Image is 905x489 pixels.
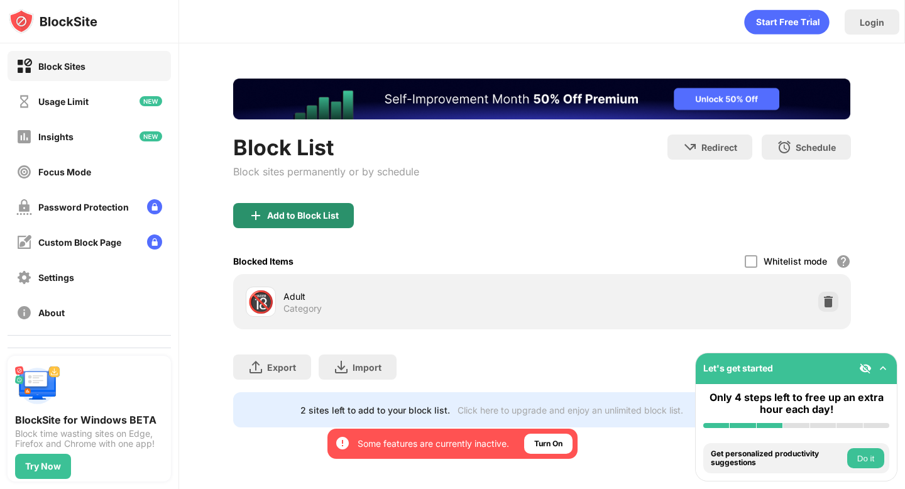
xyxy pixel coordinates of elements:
[703,363,773,373] div: Let's get started
[233,135,419,160] div: Block List
[267,362,296,373] div: Export
[233,165,419,178] div: Block sites permanently or by schedule
[147,234,162,250] img: lock-menu.svg
[9,9,97,34] img: logo-blocksite.svg
[233,79,850,119] iframe: Banner
[796,142,836,153] div: Schedule
[147,199,162,214] img: lock-menu.svg
[15,429,163,449] div: Block time wasting sites on Edge, Firefox and Chrome with one app!
[16,164,32,180] img: focus-off.svg
[38,167,91,177] div: Focus Mode
[703,392,889,415] div: Only 4 steps left to free up an extra hour each day!
[358,437,509,450] div: Some features are currently inactive.
[15,363,60,409] img: push-desktop.svg
[283,303,322,314] div: Category
[233,256,293,266] div: Blocked Items
[16,199,32,215] img: password-protection-off.svg
[711,449,844,468] div: Get personalized productivity suggestions
[38,307,65,318] div: About
[847,448,884,468] button: Do it
[300,405,450,415] div: 2 sites left to add to your block list.
[877,362,889,375] img: omni-setup-toggle.svg
[38,61,85,72] div: Block Sites
[860,17,884,28] div: Login
[38,202,129,212] div: Password Protection
[25,461,61,471] div: Try Now
[16,234,32,250] img: customize-block-page-off.svg
[744,9,830,35] div: animation
[38,131,74,142] div: Insights
[16,94,32,109] img: time-usage-off.svg
[38,272,74,283] div: Settings
[283,290,542,303] div: Adult
[16,129,32,145] img: insights-off.svg
[16,305,32,321] img: about-off.svg
[534,437,562,450] div: Turn On
[458,405,683,415] div: Click here to upgrade and enjoy an unlimited block list.
[38,96,89,107] div: Usage Limit
[38,237,121,248] div: Custom Block Page
[140,131,162,141] img: new-icon.svg
[764,256,827,266] div: Whitelist mode
[16,58,32,74] img: block-on.svg
[353,362,381,373] div: Import
[267,211,339,221] div: Add to Block List
[248,289,274,315] div: 🔞
[140,96,162,106] img: new-icon.svg
[701,142,737,153] div: Redirect
[859,362,872,375] img: eye-not-visible.svg
[15,414,163,426] div: BlockSite for Windows BETA
[335,436,350,451] img: error-circle-white.svg
[16,270,32,285] img: settings-off.svg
